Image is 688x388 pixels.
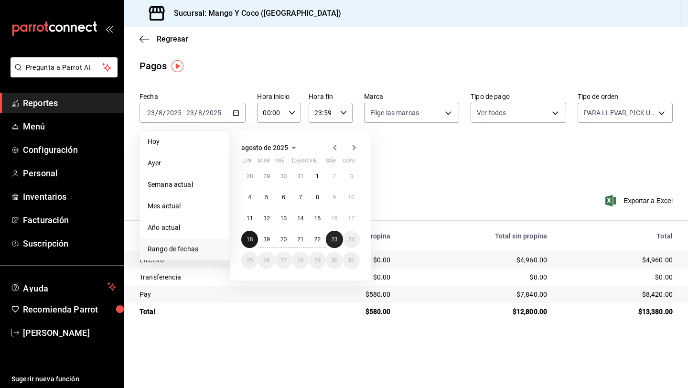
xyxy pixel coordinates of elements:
span: Ayuda [23,281,104,292]
input: -- [186,109,194,117]
button: 27 de agosto de 2025 [275,252,292,269]
label: Hora inicio [257,93,301,100]
button: 29 de julio de 2025 [258,168,275,185]
abbr: 10 de agosto de 2025 [348,194,355,201]
div: $13,380.00 [562,307,673,316]
div: Pagos [140,59,167,73]
button: 16 de agosto de 2025 [326,210,343,227]
button: 30 de julio de 2025 [275,168,292,185]
abbr: 19 de agosto de 2025 [263,236,269,243]
abbr: 26 de agosto de 2025 [263,257,269,264]
span: Mes actual [148,201,222,211]
abbr: 18 de agosto de 2025 [247,236,253,243]
button: 28 de julio de 2025 [241,168,258,185]
label: Tipo de pago [471,93,566,100]
span: Facturación [23,214,116,226]
img: Tooltip marker [172,60,183,72]
span: / [163,109,166,117]
button: 25 de agosto de 2025 [241,252,258,269]
abbr: 23 de agosto de 2025 [331,236,337,243]
div: Total [562,232,673,240]
abbr: 31 de julio de 2025 [297,173,303,180]
div: Transferencia [140,272,297,282]
span: Configuración [23,143,116,156]
div: $4,960.00 [406,255,548,265]
span: Suscripción [23,237,116,250]
button: 4 de agosto de 2025 [241,189,258,206]
span: Elige las marcas [370,108,419,118]
button: 29 de agosto de 2025 [309,252,326,269]
abbr: 14 de agosto de 2025 [297,215,303,222]
span: Rango de fechas [148,244,222,254]
button: 19 de agosto de 2025 [258,231,275,248]
abbr: jueves [292,158,348,168]
a: Pregunta a Parrot AI [7,69,118,79]
abbr: 11 de agosto de 2025 [247,215,253,222]
abbr: miércoles [275,158,284,168]
span: / [194,109,197,117]
button: 30 de agosto de 2025 [326,252,343,269]
button: 12 de agosto de 2025 [258,210,275,227]
div: Total sin propina [406,232,548,240]
label: Fecha [140,93,246,100]
div: $580.00 [312,307,391,316]
span: Sugerir nueva función [11,374,116,384]
abbr: 29 de agosto de 2025 [314,257,321,264]
abbr: 16 de agosto de 2025 [331,215,337,222]
abbr: 6 de agosto de 2025 [282,194,285,201]
div: $0.00 [406,272,548,282]
abbr: 13 de agosto de 2025 [280,215,287,222]
abbr: 5 de agosto de 2025 [265,194,269,201]
abbr: 12 de agosto de 2025 [263,215,269,222]
button: 6 de agosto de 2025 [275,189,292,206]
abbr: 24 de agosto de 2025 [348,236,355,243]
button: 2 de agosto de 2025 [326,168,343,185]
div: $0.00 [562,272,673,282]
button: 26 de agosto de 2025 [258,252,275,269]
button: 1 de agosto de 2025 [309,168,326,185]
button: 10 de agosto de 2025 [343,189,360,206]
button: 3 de agosto de 2025 [343,168,360,185]
abbr: martes [258,158,269,168]
button: 9 de agosto de 2025 [326,189,343,206]
button: 21 de agosto de 2025 [292,231,309,248]
div: $7,840.00 [406,290,548,299]
abbr: 22 de agosto de 2025 [314,236,321,243]
button: 22 de agosto de 2025 [309,231,326,248]
input: ---- [166,109,182,117]
button: 8 de agosto de 2025 [309,189,326,206]
button: Regresar [140,34,188,43]
button: 5 de agosto de 2025 [258,189,275,206]
abbr: viernes [309,158,317,168]
button: 31 de agosto de 2025 [343,252,360,269]
span: [PERSON_NAME] [23,326,116,339]
span: Recomienda Parrot [23,303,116,316]
button: agosto de 2025 [241,142,300,153]
button: 18 de agosto de 2025 [241,231,258,248]
span: agosto de 2025 [241,144,288,151]
abbr: 7 de agosto de 2025 [299,194,302,201]
abbr: 17 de agosto de 2025 [348,215,355,222]
button: 7 de agosto de 2025 [292,189,309,206]
button: Exportar a Excel [607,195,673,206]
div: $4,960.00 [562,255,673,265]
abbr: 1 de agosto de 2025 [316,173,319,180]
span: Inventarios [23,190,116,203]
button: 23 de agosto de 2025 [326,231,343,248]
button: 20 de agosto de 2025 [275,231,292,248]
span: Hoy [148,137,222,147]
abbr: 3 de agosto de 2025 [350,173,353,180]
span: Regresar [157,34,188,43]
abbr: lunes [241,158,251,168]
div: Pay [140,290,297,299]
div: $8,420.00 [562,290,673,299]
abbr: 27 de agosto de 2025 [280,257,287,264]
input: -- [158,109,163,117]
abbr: 30 de julio de 2025 [280,173,287,180]
button: 13 de agosto de 2025 [275,210,292,227]
abbr: 28 de agosto de 2025 [297,257,303,264]
div: Total [140,307,297,316]
abbr: 25 de agosto de 2025 [247,257,253,264]
label: Tipo de orden [578,93,673,100]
